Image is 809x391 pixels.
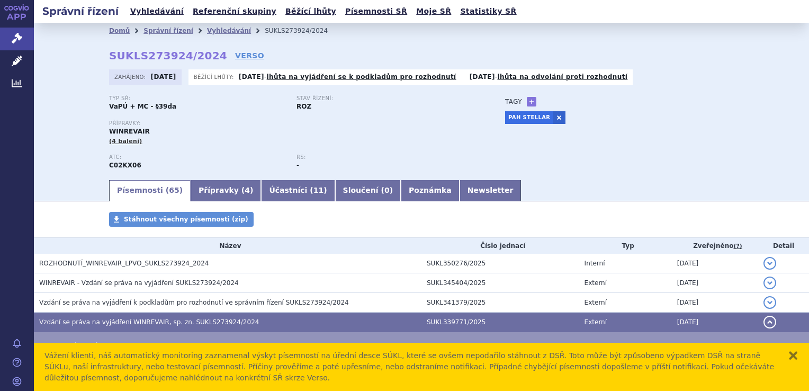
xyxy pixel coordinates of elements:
[585,279,607,287] span: Externí
[313,186,323,194] span: 11
[282,4,339,19] a: Běžící lhůty
[470,73,495,81] strong: [DATE]
[235,50,264,61] a: VERSO
[470,73,628,81] p: -
[194,73,236,81] span: Běžící lhůty:
[585,299,607,306] span: Externí
[505,111,553,124] a: PAH STELLAR
[44,350,777,384] div: Vážení klienti, náš automatický monitoring zaznamenal výskyt písemností na úřední desce SÚKL, kte...
[498,73,628,81] a: lhůta na odvolání proti rozhodnutí
[109,212,254,227] a: Stáhnout všechny písemnosti (zip)
[585,260,605,267] span: Interní
[127,4,187,19] a: Vyhledávání
[39,260,209,267] span: ROZHODNUTÍ_WINREVAIR_LPVO_SUKLS273924_2024
[421,313,579,332] td: SUKL339771/2025
[758,238,809,254] th: Detail
[261,180,335,201] a: Účastníci (11)
[109,95,286,102] p: Typ SŘ:
[672,293,758,313] td: [DATE]
[384,186,390,194] span: 0
[109,180,191,201] a: Písemnosti (65)
[296,162,299,169] strong: -
[788,350,798,361] button: zavřít
[191,180,261,201] a: Přípravky (4)
[34,4,127,19] h2: Správní řízení
[296,103,311,110] strong: ROZ
[109,128,150,135] span: WINREVAIR
[421,254,579,273] td: SUKL350276/2025
[124,216,248,223] span: Stáhnout všechny písemnosti (zip)
[763,277,776,289] button: detail
[109,120,484,127] p: Přípravky:
[401,180,460,201] a: Poznámka
[335,180,401,201] a: Sloučení (0)
[457,4,519,19] a: Statistiky SŘ
[763,316,776,328] button: detail
[296,95,473,102] p: Stav řízení:
[34,238,421,254] th: Název
[208,342,234,350] span: 208 kB
[421,293,579,313] td: SUKL341379/2025
[190,4,280,19] a: Referenční skupiny
[109,162,141,169] strong: SOTATERCEPT
[265,23,341,39] li: SUKLS273924/2024
[48,342,205,350] a: Datová zpráva ISDS - 1568957144.zfo
[39,279,239,287] span: WINREVAIR - Vzdání se práva na vyjádření SUKLS273924/2024
[109,103,176,110] strong: VaPÚ + MC - §39da
[151,73,176,81] strong: [DATE]
[421,238,579,254] th: Číslo jednací
[672,273,758,293] td: [DATE]
[245,186,250,194] span: 4
[169,186,179,194] span: 65
[763,257,776,270] button: detail
[527,97,536,106] a: +
[39,299,349,306] span: Vzdání se práva na vyjádření k podkladům pro rozhodnutí ve správním řízení SUKLS273924/2024
[460,180,522,201] a: Newsletter
[239,73,264,81] strong: [DATE]
[296,154,473,161] p: RS:
[114,73,148,81] span: Zahájeno:
[143,27,193,34] a: Správní řízení
[109,27,130,34] a: Domů
[109,138,142,145] span: (4 balení)
[672,238,758,254] th: Zveřejněno
[585,318,607,326] span: Externí
[109,49,227,62] strong: SUKLS273924/2024
[109,154,286,161] p: ATC:
[421,273,579,293] td: SUKL345404/2025
[413,4,454,19] a: Moje SŘ
[267,73,456,81] a: lhůta na vyjádření se k podkladům pro rozhodnutí
[48,341,798,351] li: ( )
[579,238,672,254] th: Typ
[505,95,522,108] h3: Tagy
[672,313,758,332] td: [DATE]
[39,318,259,326] span: Vzdání se práva na vyjádření WINREVAIR, sp. zn. SUKLS273924/2024
[733,243,742,250] abbr: (?)
[763,296,776,309] button: detail
[207,27,251,34] a: Vyhledávání
[239,73,456,81] p: -
[342,4,410,19] a: Písemnosti SŘ
[672,254,758,273] td: [DATE]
